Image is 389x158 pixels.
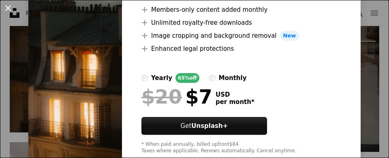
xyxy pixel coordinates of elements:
[280,31,299,41] span: New
[141,86,182,107] span: $20
[141,75,148,81] input: yearly65%off
[141,141,341,154] div: * When paid annually, billed upfront $84 Taxes where applicable. Renews automatically. Cancel any...
[141,44,341,54] li: Enhanced legal protections
[209,75,216,81] input: monthly
[216,98,254,106] span: per month *
[141,117,267,135] button: GetUnsplash+
[141,5,341,15] li: Members-only content added monthly
[141,31,341,41] li: Image cropping and background removal
[141,86,212,107] div: $7
[219,73,247,83] div: monthly
[151,73,172,83] div: yearly
[216,91,254,98] span: USD
[191,122,228,130] strong: Unsplash+
[175,73,199,83] div: 65% off
[141,18,341,28] li: Unlimited royalty-free downloads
